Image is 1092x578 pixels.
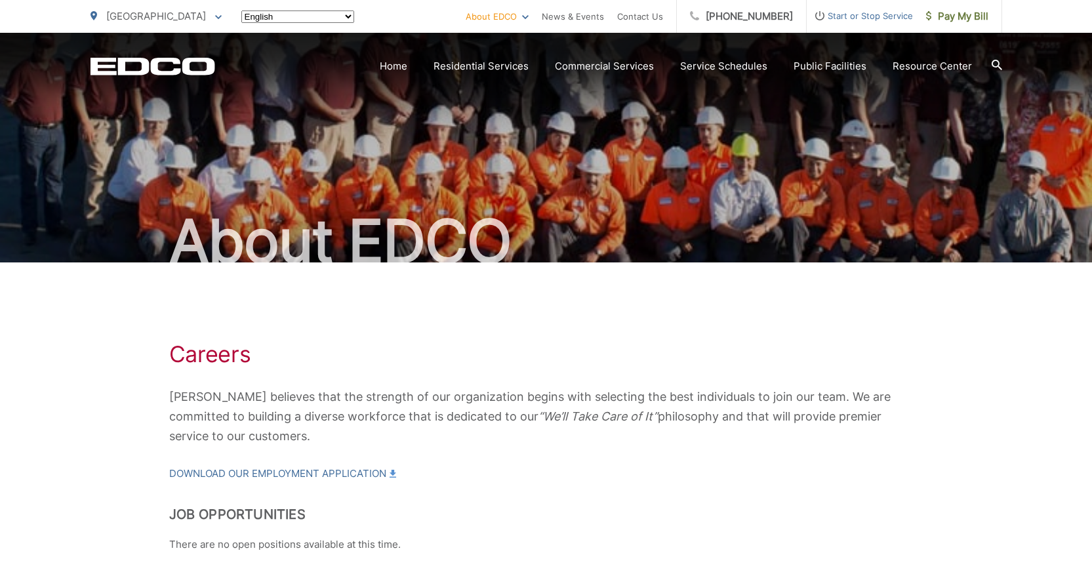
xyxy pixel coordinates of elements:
a: EDCD logo. Return to the homepage. [91,57,215,75]
a: Service Schedules [680,58,767,74]
p: There are no open positions available at this time. [169,537,923,552]
p: [PERSON_NAME] believes that the strength of our organization begins with selecting the best indiv... [169,387,923,446]
em: “We’ll Take Care of It” [538,409,658,423]
a: News & Events [542,9,604,24]
a: Contact Us [617,9,663,24]
a: Residential Services [434,58,529,74]
span: [GEOGRAPHIC_DATA] [106,10,206,22]
h2: About EDCO [91,209,1002,274]
a: About EDCO [466,9,529,24]
h1: Careers [169,341,923,367]
a: Download our Employment Application [169,466,396,482]
a: Resource Center [893,58,972,74]
select: Select a language [241,10,354,23]
a: Home [380,58,407,74]
a: Commercial Services [555,58,654,74]
a: Public Facilities [794,58,866,74]
span: Pay My Bill [926,9,988,24]
h2: Job Opportunities [169,506,923,522]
